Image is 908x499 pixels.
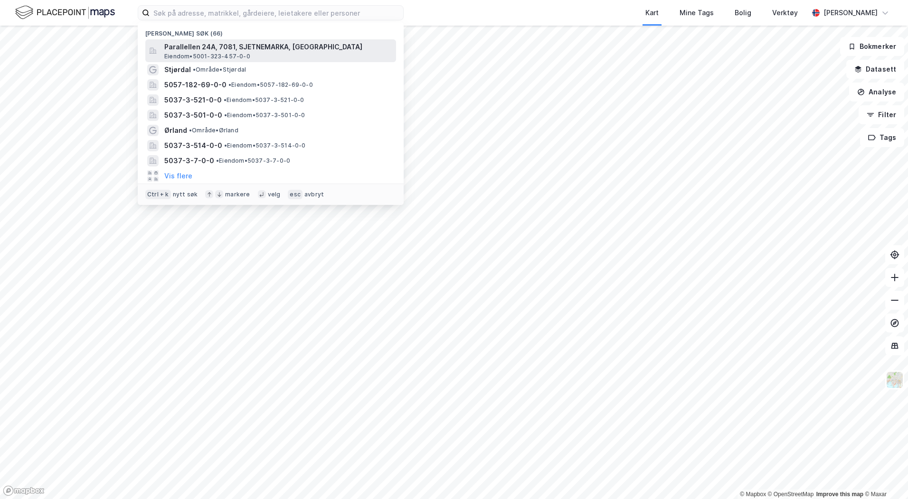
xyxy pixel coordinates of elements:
[164,125,187,136] span: Ørland
[772,7,798,18] div: Verktøy
[816,491,863,498] a: Improve this map
[164,170,192,182] button: Vis flere
[216,157,219,164] span: •
[860,128,904,147] button: Tags
[846,60,904,79] button: Datasett
[735,7,751,18] div: Bolig
[164,64,191,75] span: Stjørdal
[138,22,404,39] div: [PERSON_NAME] søk (66)
[768,491,814,498] a: OpenStreetMap
[228,81,231,88] span: •
[288,190,303,199] div: esc
[823,7,878,18] div: [PERSON_NAME]
[225,191,250,198] div: markere
[164,41,392,53] span: Parallellen 24A, 7081, SJETNEMARKA, [GEOGRAPHIC_DATA]
[680,7,714,18] div: Mine Tags
[189,127,192,134] span: •
[840,37,904,56] button: Bokmerker
[740,491,766,498] a: Mapbox
[164,110,222,121] span: 5037-3-501-0-0
[224,142,306,149] span: Eiendom • 5037-3-514-0-0
[3,485,45,496] a: Mapbox homepage
[145,190,171,199] div: Ctrl + k
[164,94,222,106] span: 5037-3-521-0-0
[193,66,246,74] span: Område • Stjørdal
[164,155,214,166] span: 5037-3-7-0-0
[224,142,227,149] span: •
[173,191,198,198] div: nytt søk
[150,6,403,20] input: Søk på adresse, matrikkel, gårdeiere, leietakere eller personer
[164,79,227,91] span: 5057-182-69-0-0
[304,191,324,198] div: avbryt
[216,157,290,165] span: Eiendom • 5037-3-7-0-0
[886,371,904,389] img: Z
[224,111,305,119] span: Eiendom • 5037-3-501-0-0
[849,83,904,102] button: Analyse
[268,191,281,198] div: velg
[193,66,196,73] span: •
[15,4,115,21] img: logo.f888ab2527a4732fd821a326f86c7f29.svg
[859,105,904,124] button: Filter
[164,140,222,151] span: 5037-3-514-0-0
[224,111,227,119] span: •
[645,7,659,18] div: Kart
[224,96,227,103] span: •
[164,53,250,60] span: Eiendom • 5001-323-457-0-0
[228,81,313,89] span: Eiendom • 5057-182-69-0-0
[224,96,304,104] span: Eiendom • 5037-3-521-0-0
[861,453,908,499] iframe: Chat Widget
[189,127,238,134] span: Område • Ørland
[861,453,908,499] div: Kontrollprogram for chat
